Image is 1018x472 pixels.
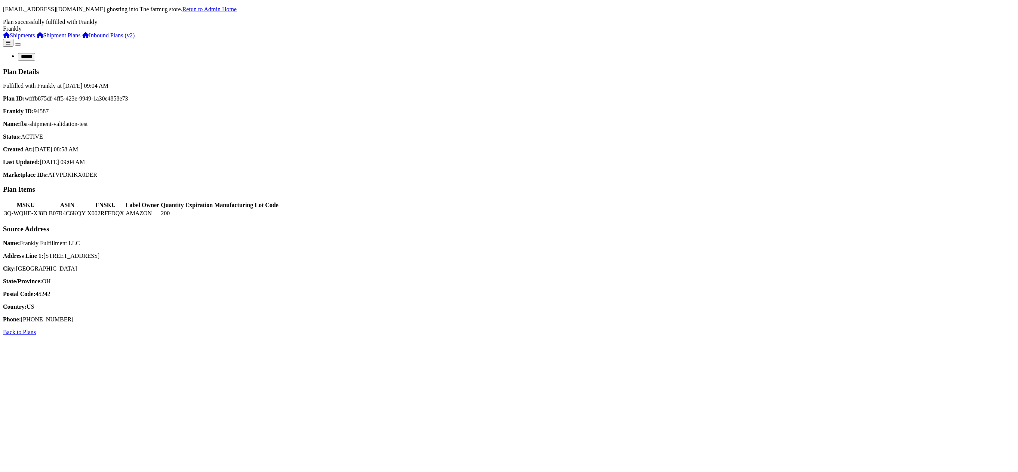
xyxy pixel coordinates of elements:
strong: Phone: [3,316,21,323]
p: 45242 [3,291,1015,297]
p: ATVPDKIKX0DER [3,172,1015,178]
p: Frankly Fulfillment LLC [3,240,1015,247]
p: 94587 [3,108,1015,115]
p: OH [3,278,1015,285]
strong: Created At: [3,146,33,152]
a: Shipment Plans [37,32,81,38]
p: wfffb875df-4ff5-423e-9949-1a30e4858e73 [3,95,1015,102]
strong: Name: [3,240,20,246]
th: MSKU [4,201,48,209]
strong: Country: [3,303,27,310]
th: Expiration [185,201,213,209]
td: 3Q-WQHE-XJ8D [4,210,48,217]
td: 200 [160,210,184,217]
p: ACTIVE [3,133,1015,140]
p: [DATE] 09:04 AM [3,159,1015,166]
p: [DATE] 08:58 AM [3,146,1015,153]
strong: Status: [3,133,21,140]
strong: Frankly ID: [3,108,34,114]
strong: Marketplace IDs: [3,172,48,178]
div: Plan successfully fulfilled with Frankly [3,19,1015,25]
p: [GEOGRAPHIC_DATA] [3,265,1015,272]
strong: Address Line 1: [3,253,43,259]
strong: Postal Code: [3,291,36,297]
strong: City: [3,265,16,272]
h3: Source Address [3,225,1015,233]
p: [PHONE_NUMBER] [3,316,1015,323]
button: Toggle navigation [15,43,21,46]
td: B07R4C6KQY [49,210,86,217]
a: Shipments [3,32,35,38]
a: Inbound Plans (v2) [82,32,135,38]
strong: State/Province: [3,278,42,284]
p: [STREET_ADDRESS] [3,253,1015,259]
a: Retun to Admin Home [182,6,237,12]
div: Frankly [3,25,1015,32]
th: Manufacturing Lot Code [214,201,279,209]
td: X002RFFDQX [87,210,124,217]
th: Quantity [160,201,184,209]
p: fba-shipment-validation-test [3,121,1015,127]
h3: Plan Details [3,68,1015,76]
h3: Plan Items [3,185,1015,194]
a: Back to Plans [3,329,36,335]
p: US [3,303,1015,310]
th: FNSKU [87,201,124,209]
strong: Last Updated: [3,159,40,165]
span: Fulfilled with Frankly at [DATE] 09:04 AM [3,83,108,89]
p: [EMAIL_ADDRESS][DOMAIN_NAME] ghosting into The farmug store. [3,6,1015,13]
th: Label Owner [125,201,160,209]
td: AMAZON [125,210,160,217]
strong: Plan ID: [3,95,25,102]
th: ASIN [49,201,86,209]
strong: Name: [3,121,20,127]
